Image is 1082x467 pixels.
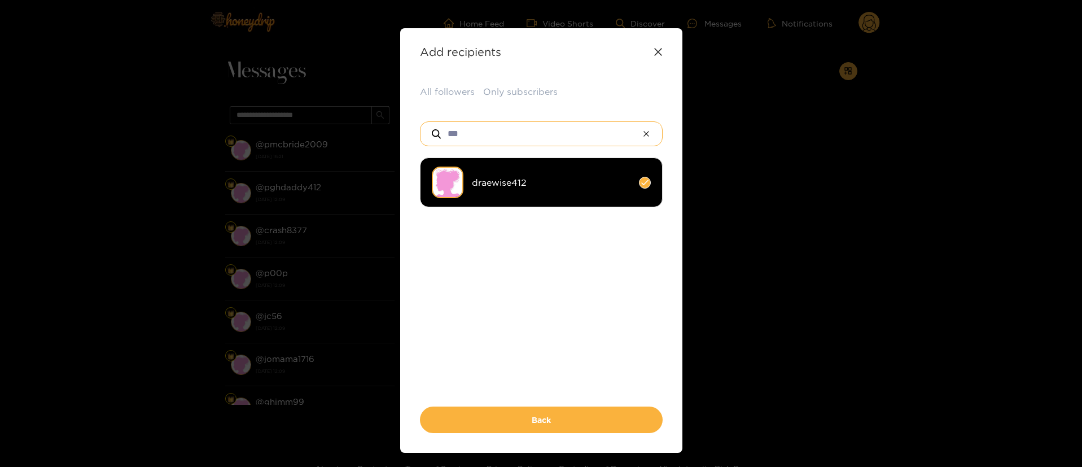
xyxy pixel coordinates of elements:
button: All followers [420,85,475,98]
button: Only subscribers [483,85,558,98]
span: draewise412 [472,176,630,189]
strong: Add recipients [420,45,501,58]
button: Back [420,407,663,433]
img: no-avatar.png [432,167,463,198]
